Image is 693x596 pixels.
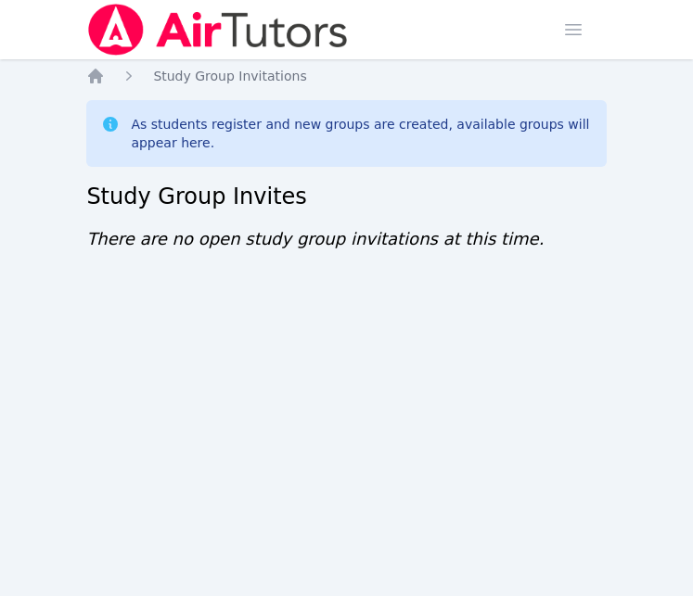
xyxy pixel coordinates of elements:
[131,115,591,152] div: As students register and new groups are created, available groups will appear here.
[86,229,544,248] span: There are no open study group invitations at this time.
[86,182,606,211] h2: Study Group Invites
[153,69,306,83] span: Study Group Invitations
[86,4,349,56] img: Air Tutors
[153,67,306,85] a: Study Group Invitations
[86,67,606,85] nav: Breadcrumb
